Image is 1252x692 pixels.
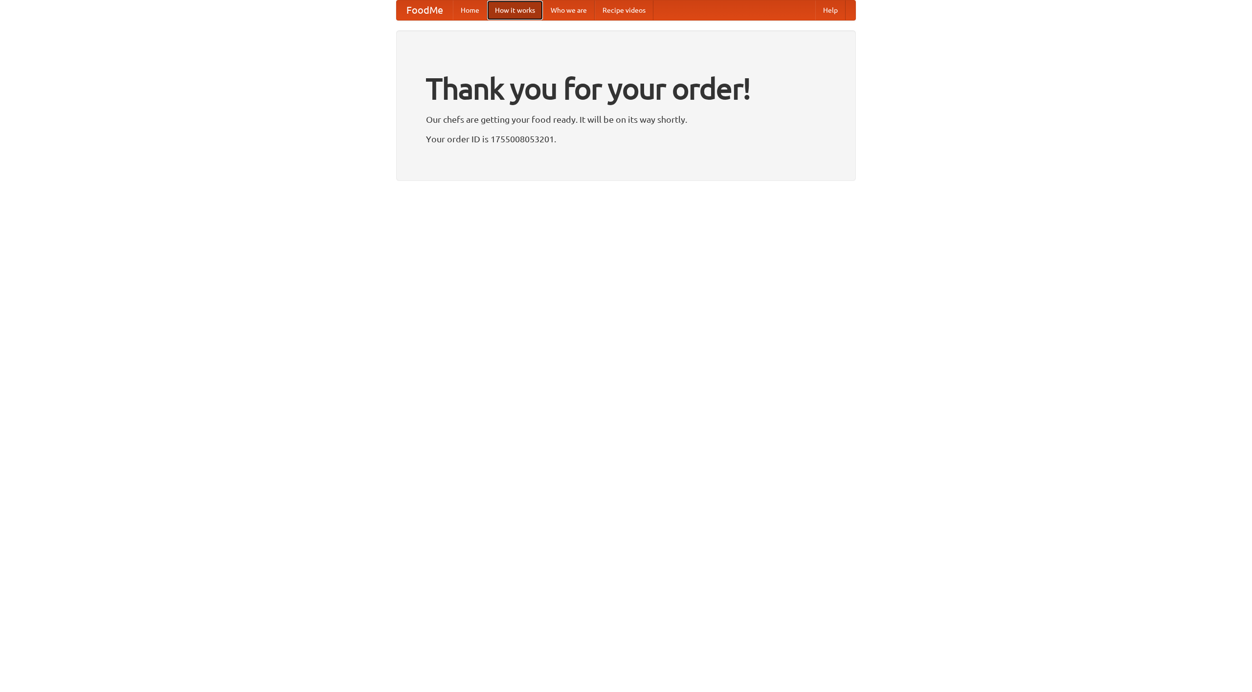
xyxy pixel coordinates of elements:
[426,132,826,146] p: Your order ID is 1755008053201.
[426,65,826,112] h1: Thank you for your order!
[815,0,846,20] a: Help
[595,0,653,20] a: Recipe videos
[543,0,595,20] a: Who we are
[487,0,543,20] a: How it works
[453,0,487,20] a: Home
[426,112,826,127] p: Our chefs are getting your food ready. It will be on its way shortly.
[397,0,453,20] a: FoodMe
